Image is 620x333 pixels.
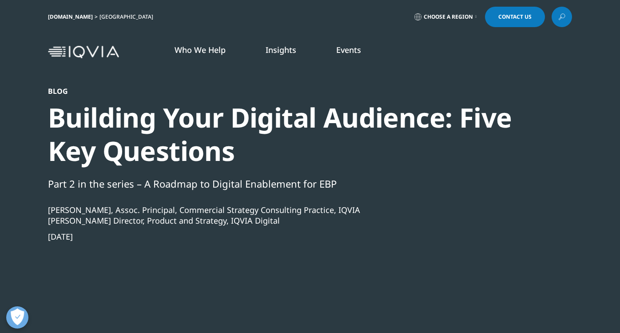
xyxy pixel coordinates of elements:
[266,44,296,55] a: Insights
[123,31,572,73] nav: Primary
[48,13,93,20] a: [DOMAIN_NAME]
[48,215,524,226] div: [PERSON_NAME] Director, Product and Strategy, IQVIA Digital
[485,7,545,27] a: Contact Us
[48,101,524,168] div: Building Your Digital Audience: Five Key Questions
[48,46,119,59] img: IQVIA Healthcare Information Technology and Pharma Clinical Research Company
[424,13,473,20] span: Choose a Region
[498,14,532,20] span: Contact Us
[99,13,157,20] div: [GEOGRAPHIC_DATA]
[6,306,28,329] button: Open Preferences
[48,231,524,242] div: [DATE]
[175,44,226,55] a: Who We Help
[48,176,524,191] div: Part 2 in the series – A Roadmap to Digital Enablement for EBP
[48,205,524,215] div: [PERSON_NAME], Assoc. Principal, Commercial Strategy Consulting Practice, IQVIA
[336,44,361,55] a: Events
[48,87,524,96] div: Blog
